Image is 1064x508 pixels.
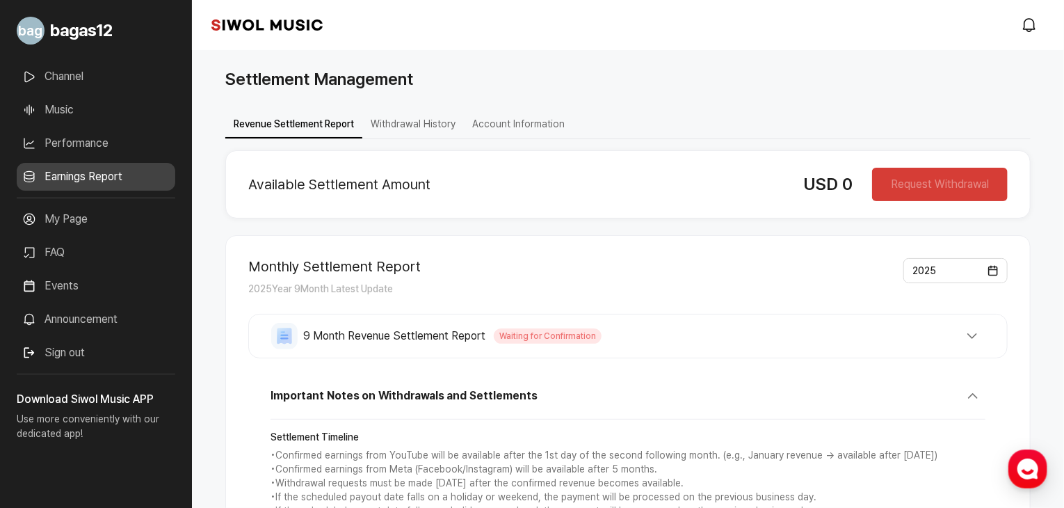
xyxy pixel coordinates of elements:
[464,117,573,130] a: Account Information
[271,449,985,463] p: • Confirmed earnings from YouTube will be available after the 1st day of the second following mon...
[92,392,179,427] a: Messages
[248,258,421,275] h2: Monthly Settlement Report
[17,239,175,267] a: FAQ
[50,18,113,43] span: bagas12
[903,258,1008,283] button: 2025
[248,283,393,294] span: 2025 Year 9 Month Latest Update
[248,176,781,193] h2: Available Settlement Amount
[17,272,175,300] a: Events
[271,491,985,505] p: • If the scheduled payout date falls on a holiday or weekend, the payment will be processed on th...
[464,111,573,138] button: Account Information
[494,328,602,344] span: Waiting for Confirmation
[17,408,175,452] p: Use more conveniently with our dedicated app!
[271,431,985,445] strong: Settlement Timeline
[17,339,90,367] button: Sign out
[17,63,175,90] a: Channel
[17,305,175,333] a: Announcement
[17,205,175,233] a: My Page
[271,323,985,349] button: 9 Month Revenue Settlement Report Waiting for Confirmation
[17,163,175,191] a: Earnings Report
[271,477,985,491] p: • Withdrawal requests must be made [DATE] after the confirmed revenue becomes available.
[17,11,175,50] a: Go to My Profile
[303,328,485,344] span: 9 Month Revenue Settlement Report
[803,174,853,194] span: USD 0
[4,392,92,427] a: Home
[271,383,985,420] button: Important Notes on Withdrawals and Settlements
[362,117,464,130] a: Withdrawal History
[362,111,464,138] button: Withdrawal History
[225,111,362,138] button: Revenue Settlement Report
[17,129,175,157] a: Performance
[1017,11,1045,39] a: modal.notifications
[35,413,60,424] span: Home
[179,392,267,427] a: Settings
[271,388,537,404] span: Important Notes on Withdrawals and Settlements
[115,414,156,425] span: Messages
[17,391,175,408] h3: Download Siwol Music APP
[225,117,362,130] a: Revenue Settlement Report
[225,67,413,92] h1: Settlement Management
[17,96,175,124] a: Music
[912,265,936,276] span: 2025
[206,413,240,424] span: Settings
[271,463,985,477] p: • Confirmed earnings from Meta (Facebook/Instagram) will be available after 5 months.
